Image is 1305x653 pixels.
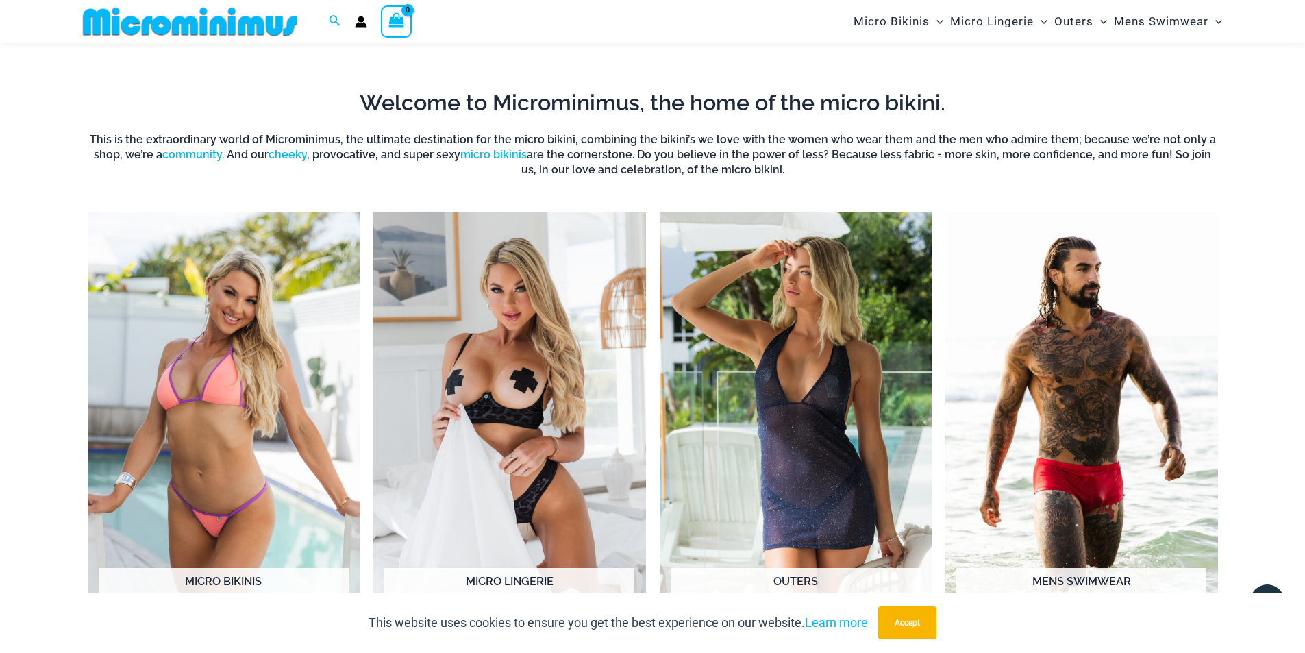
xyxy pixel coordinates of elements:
[671,591,921,603] mark: 45 Products
[269,148,307,161] a: cheeky
[88,212,360,631] a: Visit product category Micro Bikinis
[1114,4,1208,39] span: Mens Swimwear
[805,615,868,630] a: Learn more
[930,4,943,39] span: Menu Toggle
[660,212,932,631] a: Visit product category Outers
[88,132,1218,178] h6: This is the extraordinary world of Microminimus, the ultimate destination for the micro bikini, c...
[947,4,1051,39] a: Micro LingerieMenu ToggleMenu Toggle
[1054,4,1093,39] span: Outers
[660,212,932,631] img: Outers
[88,88,1218,117] h2: Welcome to Microminimus, the home of the micro bikini.
[956,591,1206,603] mark: 26 Products
[850,4,947,39] a: Micro BikinisMenu ToggleMenu Toggle
[854,4,930,39] span: Micro Bikinis
[329,13,341,30] a: Search icon link
[945,212,1218,631] a: Visit product category Mens Swimwear
[88,212,360,631] img: Micro Bikinis
[77,6,303,37] img: MM SHOP LOGO FLAT
[369,613,868,633] p: This website uses cookies to ensure you get the best experience on our website.
[1110,4,1226,39] a: Mens SwimwearMenu ToggleMenu Toggle
[381,5,412,37] a: View Shopping Cart, empty
[945,212,1218,631] img: Mens Swimwear
[384,591,634,603] mark: 64 Products
[878,606,936,639] button: Accept
[99,591,349,603] mark: 240 Products
[1034,4,1047,39] span: Menu Toggle
[384,568,634,611] h2: Micro Lingerie
[99,568,349,611] h2: Micro Bikinis
[355,16,367,28] a: Account icon link
[373,212,646,631] a: Visit product category Micro Lingerie
[1093,4,1107,39] span: Menu Toggle
[1208,4,1222,39] span: Menu Toggle
[1051,4,1110,39] a: OutersMenu ToggleMenu Toggle
[460,148,527,161] a: micro bikinis
[848,2,1228,41] nav: Site Navigation
[950,4,1034,39] span: Micro Lingerie
[956,568,1206,611] h2: Mens Swimwear
[162,148,222,161] a: community
[373,212,646,631] img: Micro Lingerie
[671,568,921,611] h2: Outers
